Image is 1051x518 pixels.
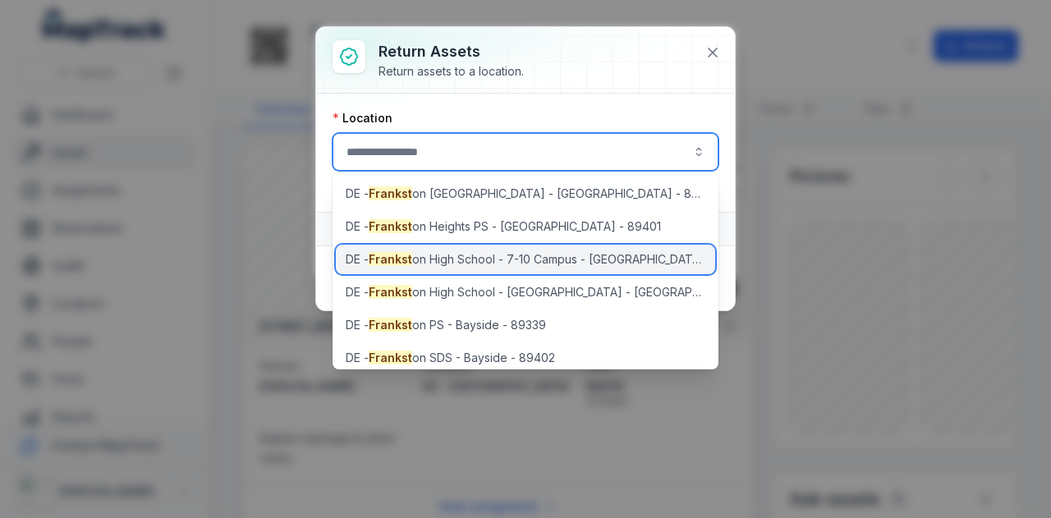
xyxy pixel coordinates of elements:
[369,219,412,233] span: Frankst
[379,63,524,80] div: Return assets to a location.
[333,110,392,126] label: Location
[346,186,706,202] span: DE - on [GEOGRAPHIC_DATA] - [GEOGRAPHIC_DATA] - 89336
[346,317,546,333] span: DE - on PS - Bayside - 89339
[369,285,412,299] span: Frankst
[346,251,706,268] span: DE - on High School - 7-10 Campus - [GEOGRAPHIC_DATA] - 89337
[369,351,412,364] span: Frankst
[346,350,555,366] span: DE - on SDS - Bayside - 89402
[316,213,735,245] button: Assets1
[379,40,524,63] h3: Return assets
[369,186,412,200] span: Frankst
[369,318,412,332] span: Frankst
[346,284,706,300] span: DE - on High School - [GEOGRAPHIC_DATA] - [GEOGRAPHIC_DATA] - 89338
[346,218,661,235] span: DE - on Heights PS - [GEOGRAPHIC_DATA] - 89401
[369,252,412,266] span: Frankst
